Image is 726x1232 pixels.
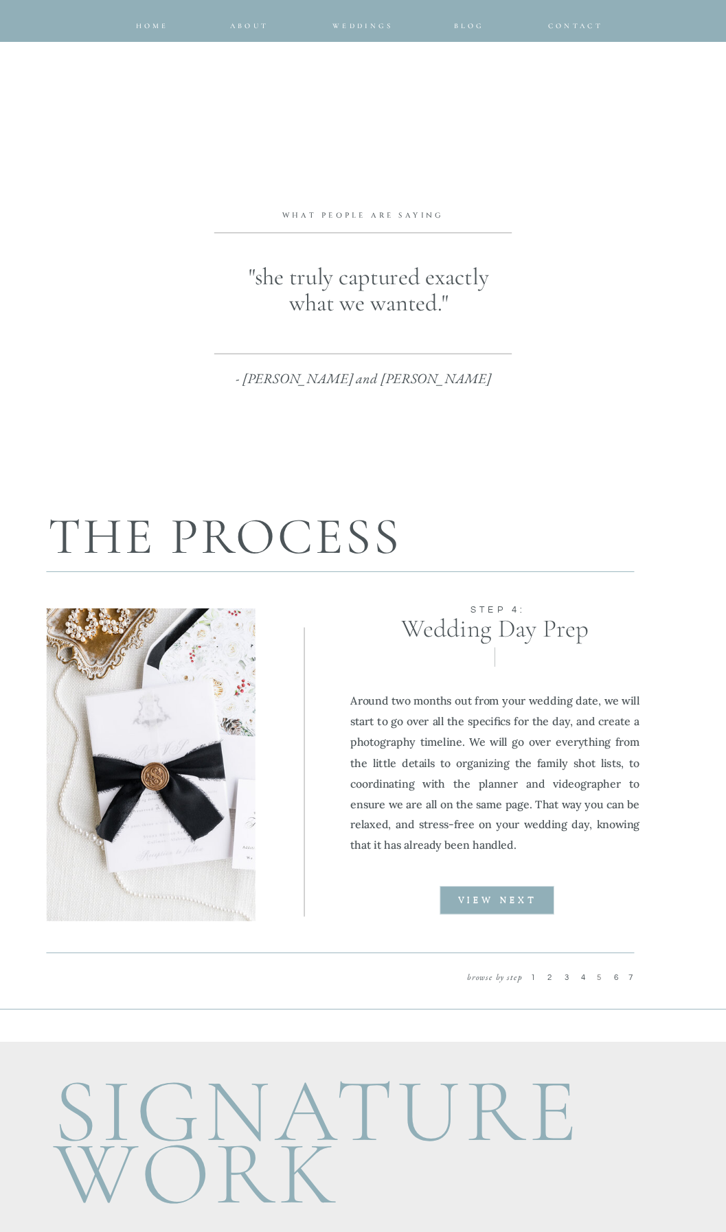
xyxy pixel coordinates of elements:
[581,973,589,981] span: 4
[54,1080,576,1209] p: SIGNATURE WORK
[332,22,393,30] span: Weddings
[565,972,574,987] a: 3
[227,368,499,391] p: - [PERSON_NAME] and [PERSON_NAME]
[454,22,484,30] span: Blog
[458,896,537,904] b: VIEW NEXT
[230,19,264,27] a: about
[444,19,493,27] a: Blog
[614,973,622,981] span: 6
[565,973,572,981] span: 3
[136,22,169,30] span: home
[547,973,555,981] span: 2
[614,972,627,987] a: 6
[628,972,642,987] a: 7
[581,972,591,987] a: 4
[282,211,444,220] span: WHAT PEOPLE ARE SAYING
[440,895,554,904] a: VIEW NEXT
[548,21,603,30] span: CONTACT
[597,973,604,981] span: 5
[32,505,418,559] p: The Process
[433,969,522,982] p: browse by step
[238,265,499,337] p: "she truly captured exactly what we wanted."
[350,691,639,854] p: Around two months out from your wedding date, we will start to go over all the specifics for the ...
[548,19,591,26] a: CONTACT
[135,19,170,27] a: home
[323,19,402,27] a: Weddings
[597,972,610,987] a: 5
[547,972,560,987] a: 2
[531,973,538,981] span: 1
[470,606,525,615] span: Step 4:
[392,616,598,639] h3: Wedding Day Prep
[531,972,544,987] a: 1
